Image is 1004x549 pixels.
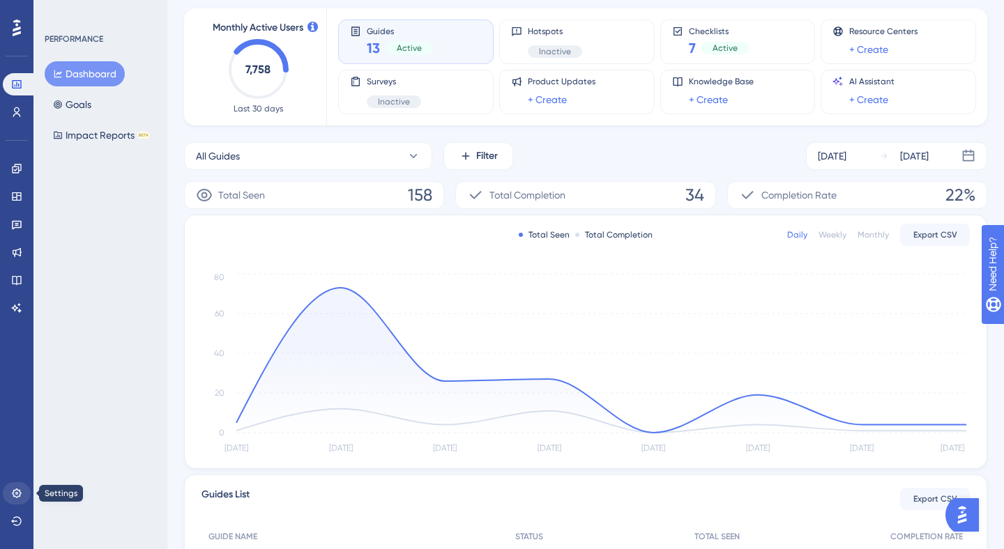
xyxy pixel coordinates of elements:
[849,26,918,37] span: Resource Centers
[913,229,957,240] span: Export CSV
[367,38,380,58] span: 13
[689,38,696,58] span: 7
[890,531,963,542] span: COMPLETION RATE
[849,76,895,87] span: AI Assistant
[819,229,846,240] div: Weekly
[329,443,353,453] tspan: [DATE]
[196,148,240,164] span: All Guides
[849,91,888,108] a: + Create
[689,91,728,108] a: + Create
[443,142,513,170] button: Filter
[33,3,87,20] span: Need Help?
[367,26,433,36] span: Guides
[849,41,888,58] a: + Create
[945,184,975,206] span: 22%
[214,348,225,358] tspan: 40
[215,388,225,398] tspan: 20
[45,123,158,148] button: Impact ReportsBETA
[575,229,653,240] div: Total Completion
[218,187,265,203] span: Total Seen
[215,309,225,318] tspan: 60
[746,443,770,453] tspan: [DATE]
[538,443,561,453] tspan: [DATE]
[397,42,422,54] span: Active
[641,443,665,453] tspan: [DATE]
[137,132,150,139] div: BETA
[45,92,100,117] button: Goals
[201,486,250,511] span: Guides List
[528,76,595,87] span: Product Updates
[818,148,846,164] div: [DATE]
[45,61,125,86] button: Dashboard
[245,63,271,76] text: 7,758
[184,142,432,170] button: All Guides
[694,531,740,542] span: TOTAL SEEN
[913,493,957,504] span: Export CSV
[761,187,837,203] span: Completion Rate
[900,488,970,510] button: Export CSV
[689,76,754,87] span: Knowledge Base
[213,20,303,36] span: Monthly Active Users
[689,26,749,36] span: Checklists
[214,272,225,282] tspan: 80
[900,148,929,164] div: [DATE]
[225,443,248,453] tspan: [DATE]
[208,531,257,542] span: GUIDE NAME
[528,26,582,37] span: Hotspots
[433,443,457,453] tspan: [DATE]
[367,76,421,87] span: Surveys
[941,443,964,453] tspan: [DATE]
[787,229,807,240] div: Daily
[378,96,410,107] span: Inactive
[234,103,283,114] span: Last 30 days
[45,33,103,45] div: PERFORMANCE
[539,46,571,57] span: Inactive
[489,187,565,203] span: Total Completion
[219,428,225,438] tspan: 0
[528,91,567,108] a: + Create
[945,494,987,536] iframe: UserGuiding AI Assistant Launcher
[519,229,570,240] div: Total Seen
[858,229,889,240] div: Monthly
[900,224,970,246] button: Export CSV
[408,184,432,206] span: 158
[515,531,543,542] span: STATUS
[850,443,874,453] tspan: [DATE]
[685,184,704,206] span: 34
[476,148,498,164] span: Filter
[713,42,738,54] span: Active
